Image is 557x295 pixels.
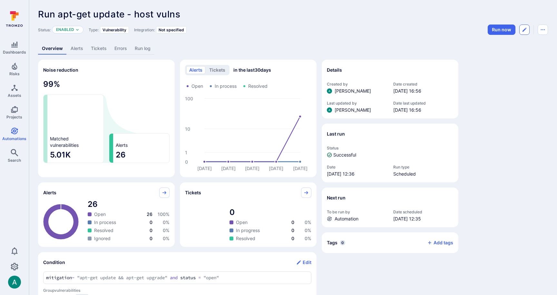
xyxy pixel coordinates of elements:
img: ACg8ocLSa5mPYBaXNx3eFu_EmspyJX0laNWN7cXOFirfQ7srZveEpg=s96-c [327,107,332,113]
span: 0 % [163,219,170,225]
section: Details widget [322,60,458,118]
span: 0 [291,236,294,241]
section: Next run widget [322,188,458,227]
span: Projects [6,115,22,119]
span: total [230,207,311,218]
span: 0 [291,219,294,225]
a: Run log [131,43,154,55]
span: Resolved [248,83,268,89]
button: Edit automation [519,25,530,35]
span: 0 % [305,236,311,241]
span: 0 % [305,228,311,233]
span: Resolved [236,235,255,242]
div: Tickets pie widget [180,182,317,247]
span: Open [94,211,106,218]
button: alerts [186,66,205,74]
span: 100 % [158,211,170,217]
h2: Details [327,67,342,73]
span: Status: [38,27,51,32]
span: Group vulnerabilities [43,288,311,293]
span: 0 [150,236,152,241]
text: 100 [185,96,193,101]
span: Ignored [94,235,111,242]
a: Alerts [67,43,87,55]
span: Run apt-get update - host vulns [38,9,181,20]
span: [DATE] 12:36 [327,171,387,177]
div: Collapse tags [322,232,458,253]
span: Date [327,165,387,169]
span: Open [191,83,203,89]
span: 0 [291,228,294,233]
span: Created by [327,82,387,86]
a: Overview [38,43,67,55]
span: Automation [335,216,358,222]
span: Dashboards [3,50,26,55]
span: in the last 30 days [233,67,271,73]
span: Type: [89,27,99,32]
span: Assets [8,93,21,98]
button: Automation menu [538,25,548,35]
span: [DATE] 16:56 [393,88,453,94]
button: tickets [206,66,228,74]
span: [PERSON_NAME] [335,107,371,113]
section: Last run widget [322,124,458,182]
span: 0 % [163,236,170,241]
span: 0 [340,240,345,245]
span: 26 [147,211,152,217]
span: Risks [9,71,20,76]
span: 0 % [163,228,170,233]
span: total [88,199,170,209]
span: 0 [150,219,152,225]
div: Automation tabs [38,43,548,55]
span: Automations [2,136,26,141]
text: [DATE] [245,166,259,171]
span: 99 % [43,79,170,89]
span: [PERSON_NAME] [335,88,371,94]
h2: Next run [327,195,346,201]
span: In process [94,219,116,226]
span: Alerts [116,142,128,148]
text: [DATE] [269,166,283,171]
span: [DATE] 16:56 [393,107,453,113]
span: Tickets [185,189,201,196]
span: Scheduled [393,171,453,177]
span: Open [236,219,248,226]
text: [DATE] [221,166,236,171]
span: [DATE] 12:35 [393,216,453,222]
span: In process [215,83,237,89]
span: Status [327,146,453,150]
a: Tickets [87,43,111,55]
text: 10 [185,126,190,132]
span: Search [8,158,21,163]
span: To be run by [327,209,387,214]
div: Arjan Dehar [8,276,21,289]
span: Noise reduction [43,67,78,73]
img: ACg8ocLSa5mPYBaXNx3eFu_EmspyJX0laNWN7cXOFirfQ7srZveEpg=s96-c [8,276,21,289]
span: Resolved [94,227,113,234]
span: Last updated by [327,101,387,106]
span: Alerts [43,189,56,196]
a: Errors [111,43,131,55]
div: Vulnerability [100,26,129,34]
span: 0 [150,228,152,233]
text: 0 [185,159,188,165]
text: 1 [185,150,187,155]
button: Enabled [56,27,74,32]
span: Not specified [159,27,184,32]
text: [DATE] [293,166,308,171]
h2: Last run [327,131,345,137]
span: 26 [116,150,167,160]
span: Date last updated [393,101,453,106]
span: 5.01K [50,150,101,160]
img: ACg8ocLSa5mPYBaXNx3eFu_EmspyJX0laNWN7cXOFirfQ7srZveEpg=s96-c [327,88,332,94]
button: Add tags [422,238,453,248]
span: In progress [236,227,260,234]
h2: Condition [43,259,65,266]
span: Integration: [134,27,155,32]
span: Successful [333,152,356,158]
button: Expand dropdown [75,28,79,32]
text: [DATE] [197,166,212,171]
div: Alerts pie widget [38,182,175,247]
span: Date created [393,82,453,86]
